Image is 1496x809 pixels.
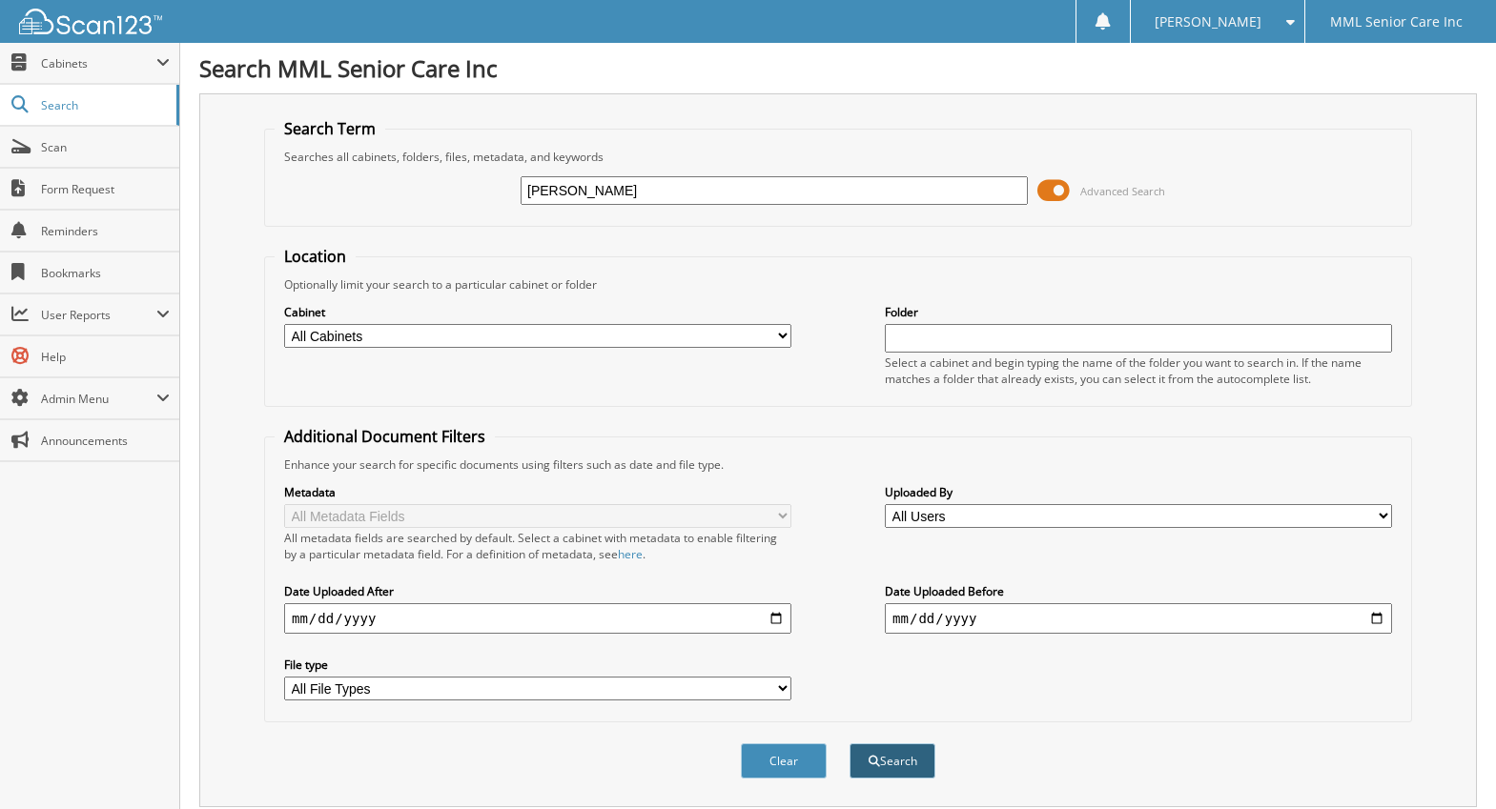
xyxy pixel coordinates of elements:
[1080,184,1165,198] span: Advanced Search
[741,743,827,779] button: Clear
[41,307,156,323] span: User Reports
[275,276,1402,293] div: Optionally limit your search to a particular cabinet or folder
[885,484,1392,500] label: Uploaded By
[885,603,1392,634] input: end
[41,139,170,155] span: Scan
[41,55,156,71] span: Cabinets
[41,97,167,113] span: Search
[275,426,495,447] legend: Additional Document Filters
[1401,718,1496,809] iframe: Chat Widget
[1330,16,1463,28] span: MML Senior Care Inc
[199,52,1477,84] h1: Search MML Senior Care Inc
[275,246,356,267] legend: Location
[275,149,1402,165] div: Searches all cabinets, folders, files, metadata, and keywords
[275,456,1402,473] div: Enhance your search for specific documents using filters such as date and file type.
[885,304,1392,320] label: Folder
[41,265,170,281] span: Bookmarks
[618,546,643,562] a: here
[284,603,791,634] input: start
[41,181,170,197] span: Form Request
[19,9,162,34] img: scan123-logo-white.svg
[41,391,156,407] span: Admin Menu
[885,583,1392,599] label: Date Uploaded Before
[284,304,791,320] label: Cabinet
[41,223,170,239] span: Reminders
[850,743,935,779] button: Search
[284,657,791,673] label: File type
[284,530,791,562] div: All metadata fields are searched by default. Select a cabinet with metadata to enable filtering b...
[284,484,791,500] label: Metadata
[284,583,791,599] label: Date Uploaded After
[1155,16,1261,28] span: [PERSON_NAME]
[275,118,385,139] legend: Search Term
[885,354,1392,387] div: Select a cabinet and begin typing the name of the folder you want to search in. If the name match...
[41,349,170,365] span: Help
[41,433,170,449] span: Announcements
